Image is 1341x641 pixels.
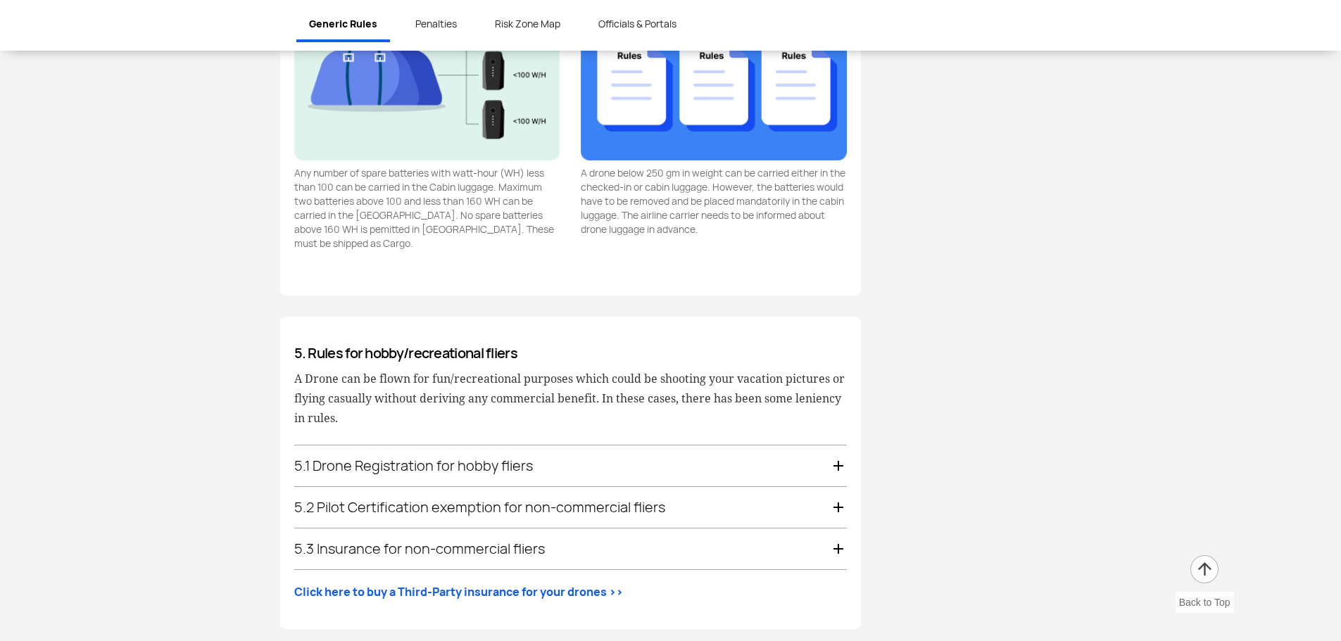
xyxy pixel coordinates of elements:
p: A Drone can be flown for fun/recreational purposes which could be shooting your vacation pictures... [294,369,847,428]
div: 5.2 Pilot Certification exemption for non-commercial fliers [294,487,847,528]
p: A drone below 250 gm in weight can be carried either in the checked-in or cabin luggage. However,... [581,166,847,236]
a: Penalties [403,8,470,39]
p: Any number of spare batteries with watt-hour (WH) less than 100 can be carried in the Cabin lugga... [294,166,560,250]
a: Risk Zone Map [482,8,573,39]
h4: 5. Rules for hobby/recreational fliers [294,345,847,362]
div: 5.1 Drone Registration for hobby fliers [294,445,847,486]
div: Back to Top [1176,592,1234,613]
a: Generic Rules [296,8,390,42]
a: Click here to buy a Third-Party insurance for your drones >> [294,584,623,601]
img: ic_arrow-up.png [1189,554,1220,585]
div: 5.3 Insurance for non-commercial fliers [294,528,847,569]
a: Officials & Portals [586,8,689,39]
